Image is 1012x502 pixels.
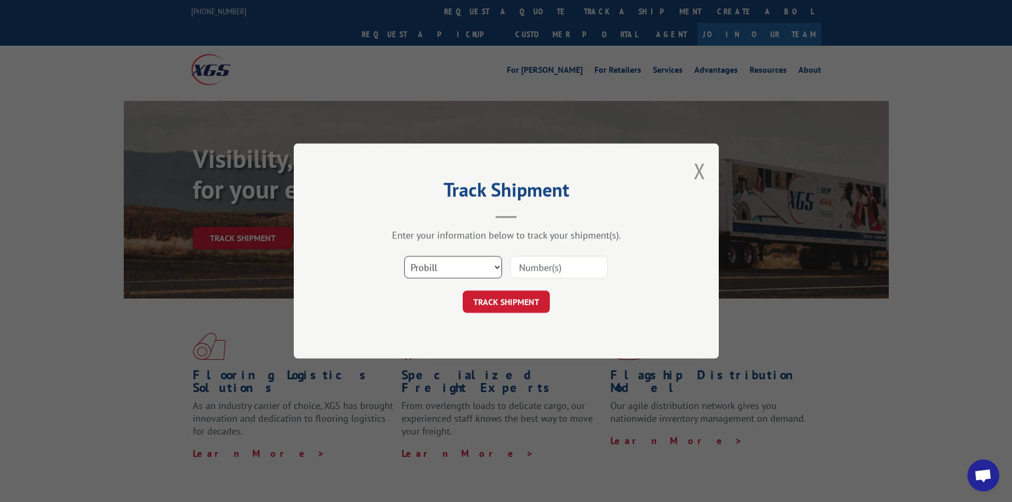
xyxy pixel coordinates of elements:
[347,229,666,241] div: Enter your information below to track your shipment(s).
[967,460,999,491] div: Open chat
[510,256,608,278] input: Number(s)
[463,291,550,313] button: TRACK SHIPMENT
[694,157,705,185] button: Close modal
[347,182,666,202] h2: Track Shipment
